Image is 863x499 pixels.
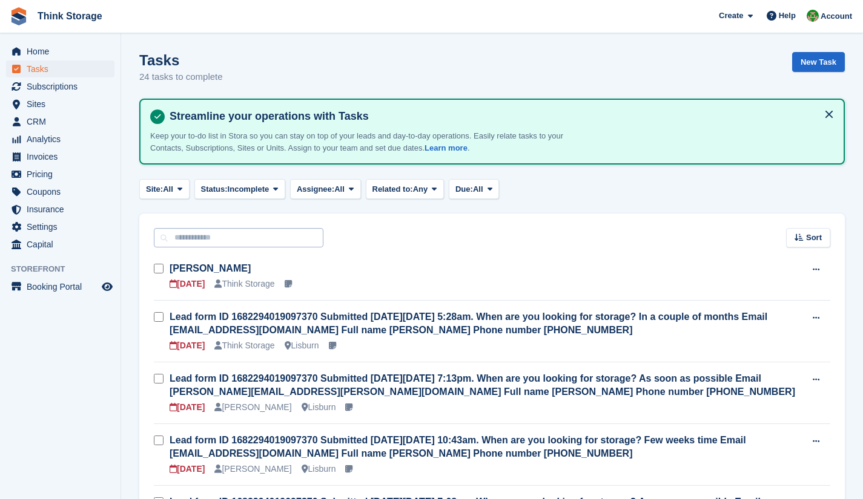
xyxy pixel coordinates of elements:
[6,236,114,253] a: menu
[719,10,743,22] span: Create
[170,278,205,290] div: [DATE]
[10,7,28,25] img: stora-icon-8386f47178a22dfd0bd8f6a31ec36ba5ce8667c1dd55bd0f319d3a0aa187defe.svg
[163,183,173,195] span: All
[33,6,107,26] a: Think Storage
[150,130,574,154] p: Keep your to-do list in Stora so you can stay on top of your leads and day-to-day operations. Eas...
[27,218,99,235] span: Settings
[27,60,99,77] span: Tasks
[170,311,767,335] a: Lead form ID 1682294019097370 Submitted [DATE][DATE] 5:28am. When are you looking for storage? In...
[170,339,205,352] div: [DATE]
[27,236,99,253] span: Capital
[27,43,99,60] span: Home
[228,183,269,195] span: Incomplete
[6,60,114,77] a: menu
[6,113,114,130] a: menu
[792,52,845,72] a: New Task
[779,10,796,22] span: Help
[27,96,99,113] span: Sites
[366,179,444,199] button: Related to: Any
[473,183,483,195] span: All
[139,70,223,84] p: 24 tasks to complete
[139,179,190,199] button: Site: All
[6,166,114,183] a: menu
[194,179,285,199] button: Status: Incomplete
[214,339,274,352] div: Think Storage
[455,183,473,195] span: Due:
[27,183,99,200] span: Coupons
[27,113,99,130] span: CRM
[6,78,114,95] a: menu
[6,278,114,295] a: menu
[6,201,114,218] a: menu
[214,278,274,290] div: Think Storage
[372,183,413,195] span: Related to:
[170,373,795,397] a: Lead form ID 1682294019097370 Submitted [DATE][DATE] 7:13pm. When are you looking for storage? As...
[806,232,822,244] span: Sort
[302,401,336,414] div: Lisburn
[6,43,114,60] a: menu
[170,401,205,414] div: [DATE]
[449,179,499,199] button: Due: All
[6,183,114,200] a: menu
[11,263,121,275] span: Storefront
[6,96,114,113] a: menu
[27,148,99,165] span: Invoices
[100,279,114,294] a: Preview store
[27,166,99,183] span: Pricing
[6,148,114,165] a: menu
[6,218,114,235] a: menu
[290,179,361,199] button: Assignee: All
[297,183,334,195] span: Assignee:
[27,278,99,295] span: Booking Portal
[146,183,163,195] span: Site:
[139,52,223,68] h1: Tasks
[413,183,428,195] span: Any
[334,183,345,195] span: All
[285,339,319,352] div: Lisburn
[170,263,251,273] a: [PERSON_NAME]
[6,131,114,148] a: menu
[27,78,99,95] span: Subscriptions
[165,109,834,123] h4: Streamline your operations with Tasks
[170,463,205,475] div: [DATE]
[214,463,291,475] div: [PERSON_NAME]
[821,10,852,22] span: Account
[425,143,468,152] a: Learn more
[302,463,336,475] div: Lisburn
[27,131,99,148] span: Analytics
[201,183,228,195] span: Status:
[27,201,99,218] span: Insurance
[214,401,291,414] div: [PERSON_NAME]
[170,435,746,458] a: Lead form ID 1682294019097370 Submitted [DATE][DATE] 10:43am. When are you looking for storage? F...
[807,10,819,22] img: Sarah Mackie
